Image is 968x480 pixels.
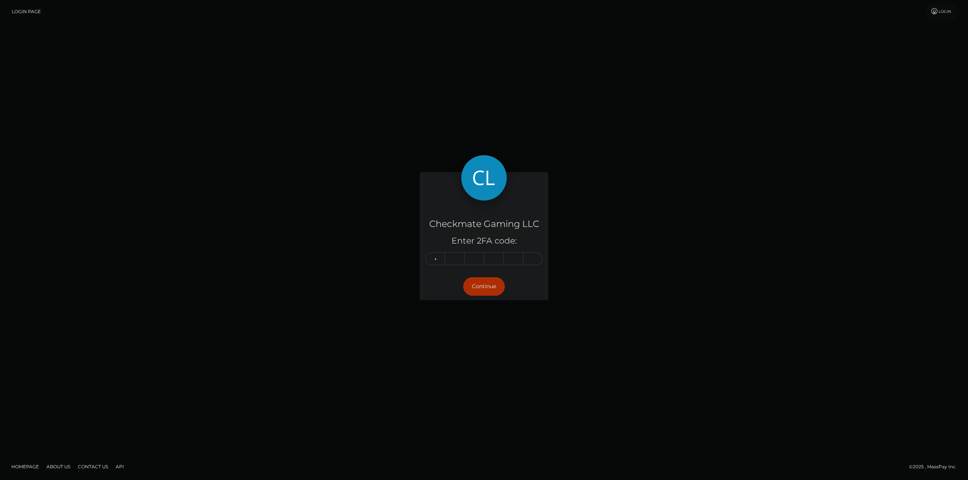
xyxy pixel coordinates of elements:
h4: Checkmate Gaming LLC [425,218,543,231]
h5: Enter 2FA code: [425,235,543,247]
a: Homepage [8,461,42,472]
div: © 2025 , MassPay Inc. [909,463,962,471]
a: About Us [43,461,73,472]
img: Checkmate Gaming LLC [461,155,507,201]
a: Login [926,4,955,20]
a: Contact Us [75,461,111,472]
a: Login Page [12,4,41,20]
button: Continue [463,277,505,296]
a: API [113,461,127,472]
